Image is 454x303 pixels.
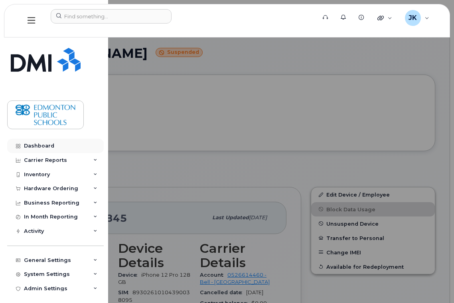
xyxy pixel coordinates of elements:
div: Activity [24,228,44,234]
div: Admin Settings [24,285,67,292]
div: Carrier Reports [24,157,67,163]
a: Dashboard [7,139,104,153]
div: Business Reporting [24,200,79,206]
img: Edmonton Public School Boards [15,103,76,126]
div: Inventory [24,171,50,178]
img: Simplex My-Serve [11,48,81,72]
div: General Settings [24,257,71,264]
div: In Month Reporting [24,214,78,220]
div: Dashboard [24,143,54,149]
a: Edmonton Public School Boards [7,100,84,129]
div: Hardware Ordering [24,185,78,192]
div: System Settings [24,271,70,277]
